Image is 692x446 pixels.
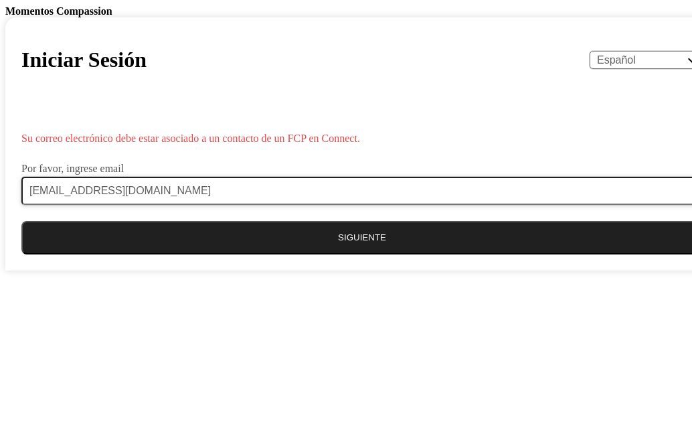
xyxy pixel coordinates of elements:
[5,5,112,17] b: Momentos Compassion
[21,48,147,72] h1: Iniciar Sesión
[21,163,124,174] label: Por favor, ingrese email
